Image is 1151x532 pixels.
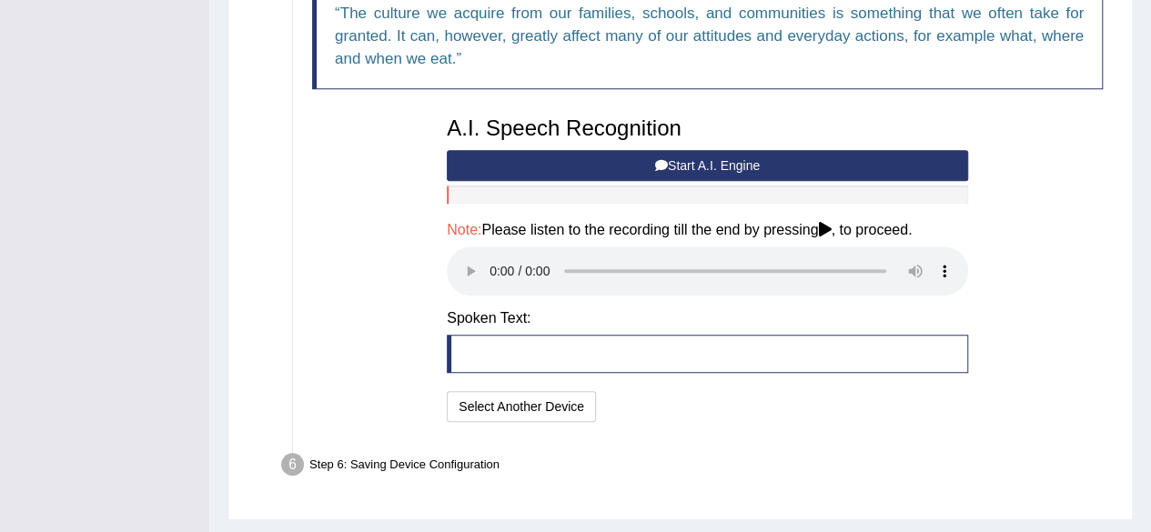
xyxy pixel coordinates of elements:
q: The culture we acquire from our families, schools, and communities is something that we often tak... [335,5,1084,67]
div: Step 6: Saving Device Configuration [273,447,1124,487]
button: Select Another Device [447,391,596,422]
h3: A.I. Speech Recognition [447,116,968,140]
h4: Spoken Text: [447,310,968,326]
button: Start A.I. Engine [447,150,968,181]
h4: Please listen to the recording till the end by pressing , to proceed. [447,222,968,238]
span: Note: [447,222,481,237]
